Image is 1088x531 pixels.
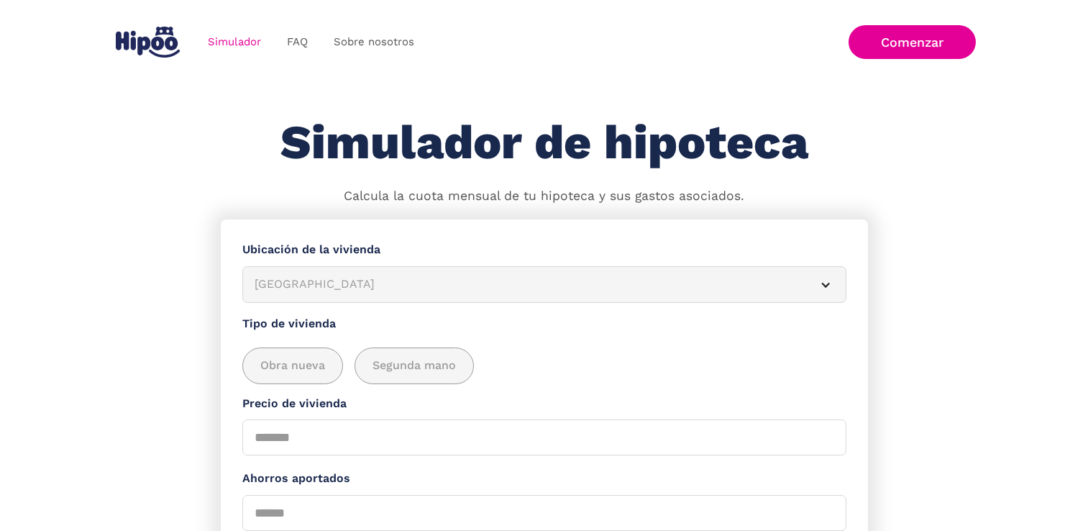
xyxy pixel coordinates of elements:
div: add_description_here [242,348,846,384]
label: Precio de vivienda [242,395,846,413]
div: [GEOGRAPHIC_DATA] [255,276,800,294]
label: Ubicación de la vivienda [242,241,846,259]
span: Segunda mano [372,357,456,375]
h1: Simulador de hipoteca [280,117,808,169]
a: Sobre nosotros [321,28,427,56]
a: Simulador [195,28,274,56]
a: home [113,21,183,63]
a: Comenzar [849,25,976,59]
a: FAQ [274,28,321,56]
p: Calcula la cuota mensual de tu hipoteca y sus gastos asociados. [344,187,744,206]
span: Obra nueva [260,357,325,375]
label: Tipo de vivienda [242,315,846,333]
article: [GEOGRAPHIC_DATA] [242,266,846,303]
label: Ahorros aportados [242,470,846,488]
